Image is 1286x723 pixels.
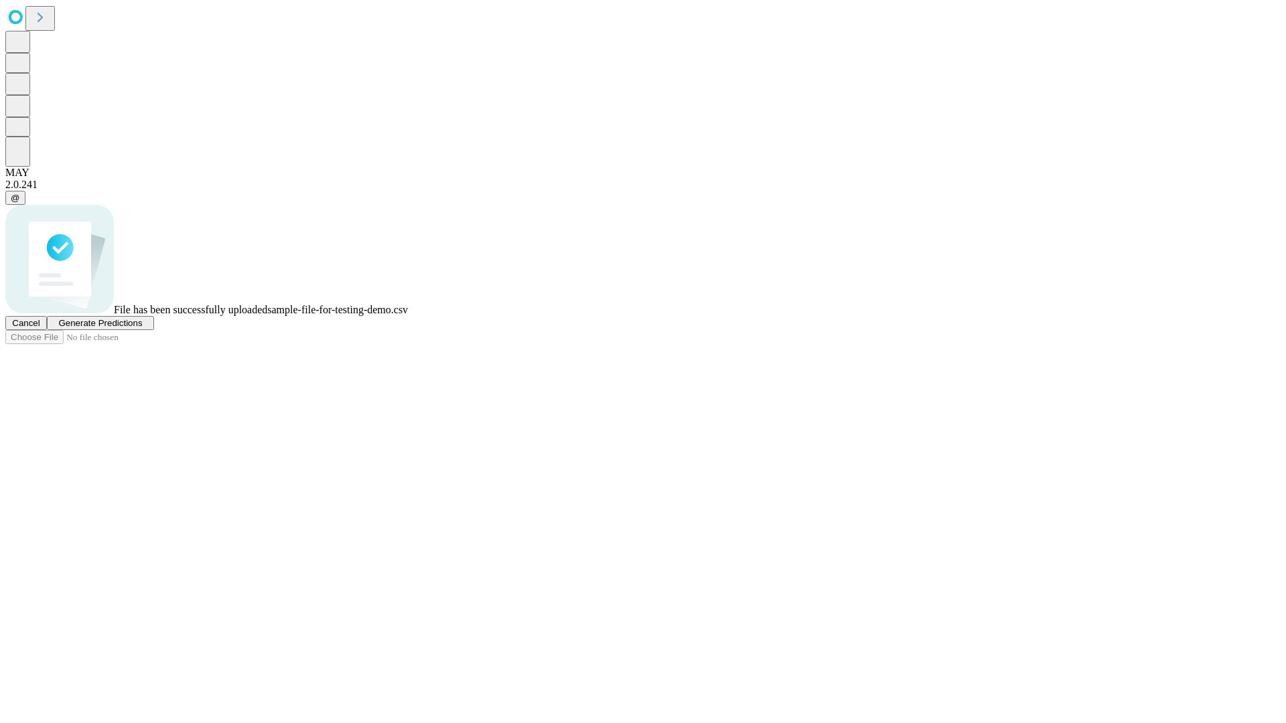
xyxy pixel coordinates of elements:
button: Cancel [5,316,47,330]
span: sample-file-for-testing-demo.csv [267,304,408,315]
div: MAY [5,167,1281,179]
span: Generate Predictions [58,318,142,328]
span: Cancel [12,318,40,328]
span: @ [11,193,20,203]
button: @ [5,191,25,205]
div: 2.0.241 [5,179,1281,191]
span: File has been successfully uploaded [114,304,267,315]
button: Generate Predictions [47,316,154,330]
